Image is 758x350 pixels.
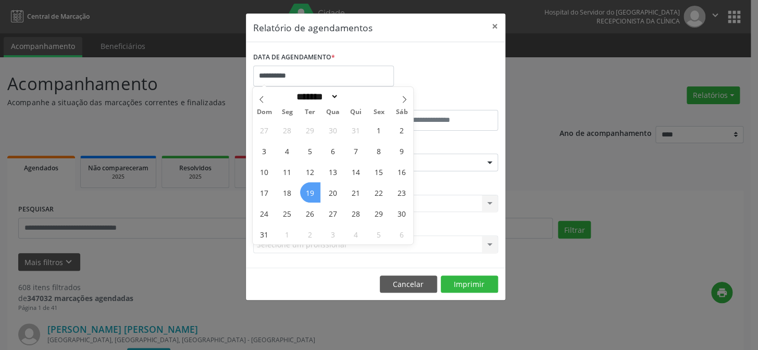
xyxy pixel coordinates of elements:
span: Setembro 3, 2025 [323,224,343,244]
span: Sex [367,109,390,116]
span: Agosto 24, 2025 [254,203,275,223]
span: Agosto 16, 2025 [391,161,412,182]
label: DATA DE AGENDAMENTO [253,49,335,66]
span: Setembro 4, 2025 [346,224,366,244]
span: Seg [276,109,299,116]
span: Agosto 6, 2025 [323,141,343,161]
span: Agosto 25, 2025 [277,203,297,223]
span: Ter [299,109,321,116]
span: Julho 30, 2025 [323,120,343,140]
span: Agosto 26, 2025 [300,203,320,223]
span: Agosto 12, 2025 [300,161,320,182]
span: Agosto 2, 2025 [391,120,412,140]
span: Agosto 28, 2025 [346,203,366,223]
span: Agosto 21, 2025 [346,182,366,203]
span: Setembro 1, 2025 [277,224,297,244]
span: Agosto 14, 2025 [346,161,366,182]
span: Qui [344,109,367,116]
span: Agosto 20, 2025 [323,182,343,203]
span: Agosto 17, 2025 [254,182,275,203]
input: Year [339,91,373,102]
span: Dom [253,109,276,116]
span: Agosto 29, 2025 [368,203,389,223]
span: Agosto 1, 2025 [368,120,389,140]
button: Imprimir [441,276,498,293]
span: Sáb [390,109,413,116]
span: Agosto 8, 2025 [368,141,389,161]
span: Agosto 3, 2025 [254,141,275,161]
span: Agosto 18, 2025 [277,182,297,203]
span: Agosto 30, 2025 [391,203,412,223]
span: Agosto 13, 2025 [323,161,343,182]
span: Agosto 15, 2025 [368,161,389,182]
span: Agosto 31, 2025 [254,224,275,244]
span: Setembro 6, 2025 [391,224,412,244]
span: Agosto 27, 2025 [323,203,343,223]
button: Cancelar [380,276,437,293]
span: Julho 29, 2025 [300,120,320,140]
span: Agosto 5, 2025 [300,141,320,161]
span: Julho 28, 2025 [277,120,297,140]
span: Julho 31, 2025 [346,120,366,140]
span: Agosto 23, 2025 [391,182,412,203]
span: Agosto 4, 2025 [277,141,297,161]
span: Setembro 5, 2025 [368,224,389,244]
label: ATÉ [378,94,498,110]
select: Month [293,91,339,102]
span: Agosto 22, 2025 [368,182,389,203]
span: Agosto 11, 2025 [277,161,297,182]
span: Agosto 10, 2025 [254,161,275,182]
span: Agosto 19, 2025 [300,182,320,203]
h5: Relatório de agendamentos [253,21,372,34]
span: Qua [321,109,344,116]
button: Close [484,14,505,39]
span: Agosto 7, 2025 [346,141,366,161]
span: Agosto 9, 2025 [391,141,412,161]
span: Julho 27, 2025 [254,120,275,140]
span: Setembro 2, 2025 [300,224,320,244]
